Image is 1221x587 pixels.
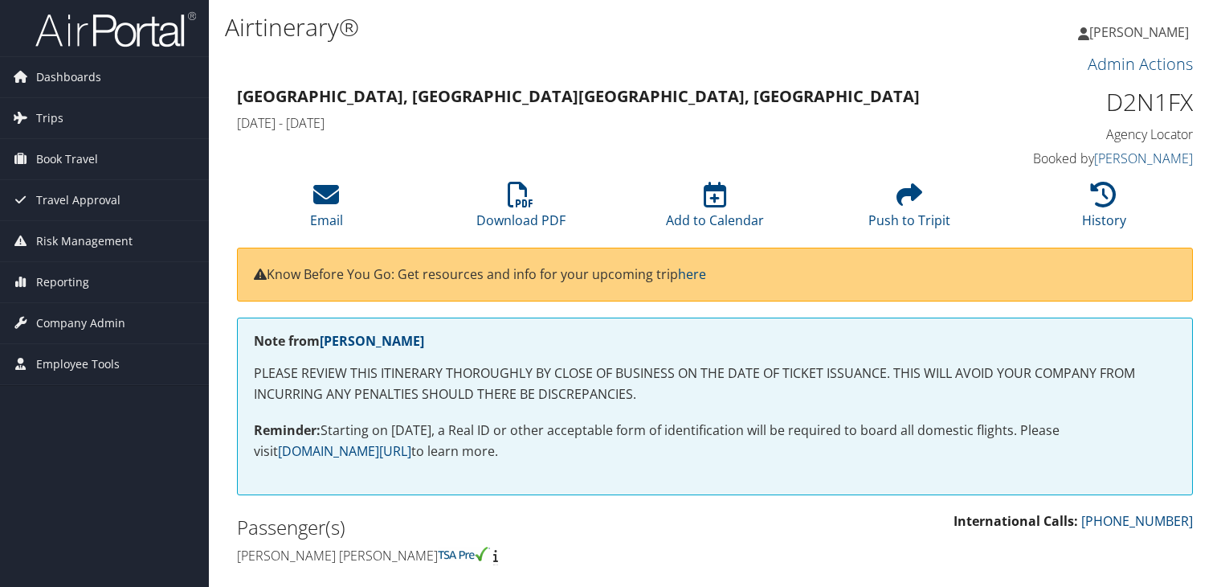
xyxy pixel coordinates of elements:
[476,191,566,229] a: Download PDF
[954,512,1078,530] strong: International Calls:
[237,514,703,541] h2: Passenger(s)
[320,332,424,350] a: [PERSON_NAME]
[1088,53,1193,75] a: Admin Actions
[237,547,703,564] h4: [PERSON_NAME] [PERSON_NAME]
[36,221,133,261] span: Risk Management
[254,421,1176,462] p: Starting on [DATE], a Real ID or other acceptable form of identification will be required to boar...
[678,265,706,283] a: here
[1082,191,1126,229] a: History
[1081,512,1193,530] a: [PHONE_NUMBER]
[36,262,89,302] span: Reporting
[36,98,63,138] span: Trips
[237,85,920,107] strong: [GEOGRAPHIC_DATA], [GEOGRAPHIC_DATA] [GEOGRAPHIC_DATA], [GEOGRAPHIC_DATA]
[36,344,120,384] span: Employee Tools
[225,10,878,44] h1: Airtinerary®
[36,303,125,343] span: Company Admin
[310,191,343,229] a: Email
[972,150,1193,167] h4: Booked by
[36,180,120,220] span: Travel Approval
[254,332,424,350] strong: Note from
[35,10,196,48] img: airportal-logo.png
[36,57,101,97] span: Dashboards
[254,421,321,439] strong: Reminder:
[36,139,98,179] span: Book Travel
[666,191,764,229] a: Add to Calendar
[254,363,1176,404] p: PLEASE REVIEW THIS ITINERARY THOROUGHLY BY CLOSE OF BUSINESS ON THE DATE OF TICKET ISSUANCE. THIS...
[972,125,1193,143] h4: Agency Locator
[254,265,1176,285] p: Know Before You Go: Get resources and info for your upcoming trip
[1094,150,1193,167] a: [PERSON_NAME]
[278,442,411,460] a: [DOMAIN_NAME][URL]
[972,85,1193,119] h1: D2N1FX
[868,191,950,229] a: Push to Tripit
[438,547,490,561] img: tsa-precheck.png
[237,114,948,132] h4: [DATE] - [DATE]
[1078,8,1205,56] a: [PERSON_NAME]
[1089,23,1189,41] span: [PERSON_NAME]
